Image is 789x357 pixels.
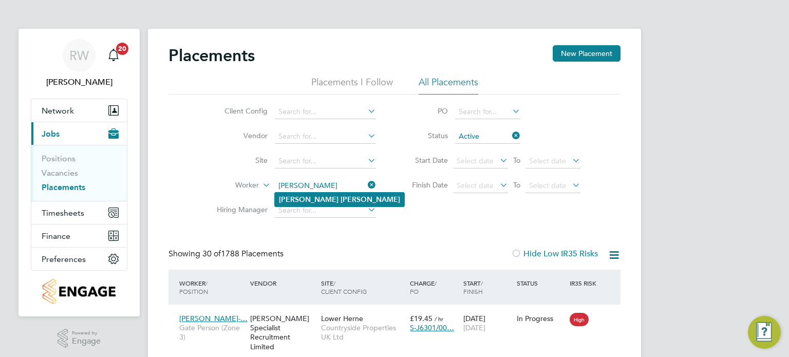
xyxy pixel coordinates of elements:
[510,154,523,167] span: To
[311,76,393,95] li: Placements I Follow
[318,274,407,300] div: Site
[402,106,448,116] label: PO
[72,337,101,346] span: Engage
[31,76,127,88] span: Richard Walsh
[42,231,70,241] span: Finance
[31,99,127,122] button: Network
[463,279,483,295] span: / Finish
[514,274,568,292] div: Status
[179,323,245,342] span: Gate Person (Zone 3)
[410,323,454,332] span: S-J6301/00…
[177,274,248,300] div: Worker
[116,43,128,55] span: 20
[321,279,367,295] span: / Client Config
[42,168,78,178] a: Vacancies
[209,156,268,165] label: Site
[402,180,448,190] label: Finish Date
[31,201,127,224] button: Timesheets
[209,131,268,140] label: Vendor
[748,316,781,349] button: Engage Resource Center
[202,249,221,259] span: 30 of
[72,329,101,337] span: Powered by
[177,308,621,317] a: [PERSON_NAME]-…Gate Person (Zone 3)[PERSON_NAME] Specialist Recruitment LimitedLower HerneCountry...
[463,323,485,332] span: [DATE]
[42,254,86,264] span: Preferences
[42,129,60,139] span: Jobs
[248,274,318,292] div: Vendor
[435,315,443,323] span: / hr
[58,329,101,348] a: Powered byEngage
[200,180,259,191] label: Worker
[455,105,520,119] input: Search for...
[457,181,494,190] span: Select date
[455,129,520,144] input: Select one
[31,122,127,145] button: Jobs
[31,279,127,304] a: Go to home page
[103,39,124,72] a: 20
[168,249,286,259] div: Showing
[31,145,127,201] div: Jobs
[529,156,566,165] span: Select date
[321,323,405,342] span: Countryside Properties UK Ltd
[517,314,565,323] div: In Progress
[42,182,85,192] a: Placements
[42,208,84,218] span: Timesheets
[279,195,339,204] b: [PERSON_NAME]
[31,248,127,270] button: Preferences
[410,314,433,323] span: £19.45
[461,274,514,300] div: Start
[42,154,76,163] a: Positions
[511,249,598,259] label: Hide Low IR35 Risks
[402,131,448,140] label: Status
[69,49,89,62] span: RW
[43,279,115,304] img: countryside-properties-logo-retina.png
[275,105,376,119] input: Search for...
[18,29,140,316] nav: Main navigation
[209,106,268,116] label: Client Config
[31,224,127,247] button: Finance
[275,203,376,218] input: Search for...
[457,156,494,165] span: Select date
[529,181,566,190] span: Select date
[31,39,127,88] a: RW[PERSON_NAME]
[402,156,448,165] label: Start Date
[202,249,284,259] span: 1788 Placements
[570,313,589,326] span: High
[275,179,376,193] input: Search for...
[567,274,603,292] div: IR35 Risk
[179,314,248,323] span: [PERSON_NAME]-…
[553,45,621,62] button: New Placement
[419,76,478,95] li: All Placements
[461,309,514,337] div: [DATE]
[42,106,74,116] span: Network
[407,274,461,300] div: Charge
[209,205,268,214] label: Hiring Manager
[341,195,400,204] b: [PERSON_NAME]
[275,154,376,168] input: Search for...
[179,279,208,295] span: / Position
[510,178,523,192] span: To
[410,279,437,295] span: / PO
[275,129,376,144] input: Search for...
[321,314,363,323] span: Lower Herne
[168,45,255,66] h2: Placements
[248,309,318,356] div: [PERSON_NAME] Specialist Recruitment Limited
